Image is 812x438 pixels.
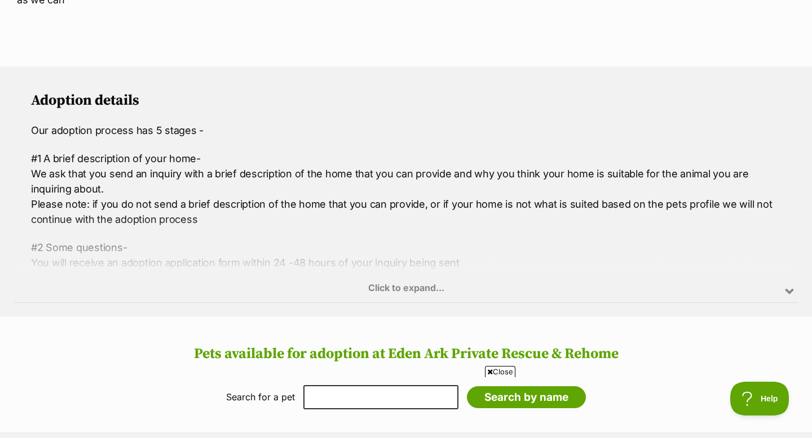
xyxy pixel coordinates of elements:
iframe: Help Scout Beacon - Open [730,382,789,415]
p: #1 A brief description of your home- We ask that you send an inquiry with a brief description of ... [31,151,781,227]
div: Click to expand... [14,215,798,303]
iframe: Advertisement [133,382,679,432]
span: Close [485,366,515,377]
h2: Adoption details [31,92,781,109]
p: Our adoption process has 5 stages - [31,123,781,138]
h2: Pets available for adoption at Eden Ark Private Rescue & Rehome [11,346,801,363]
